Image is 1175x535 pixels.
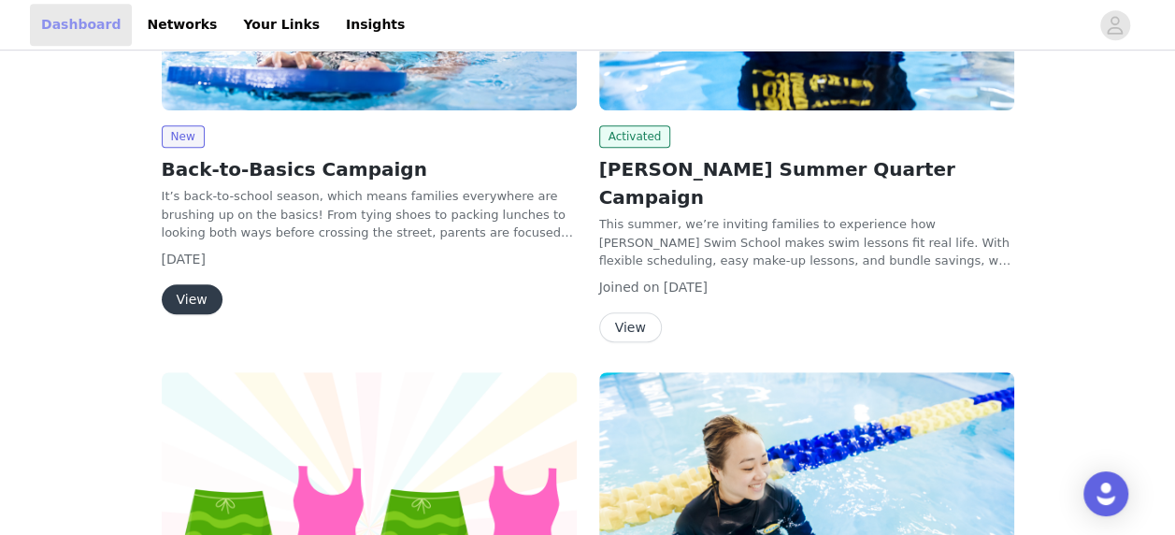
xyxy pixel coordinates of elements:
a: Your Links [232,4,331,46]
div: avatar [1106,10,1124,40]
a: Dashboard [30,4,132,46]
span: [DATE] [664,280,708,295]
h2: [PERSON_NAME] Summer Quarter Campaign [599,155,1014,211]
a: View [599,321,662,335]
p: It’s back-to-school season, which means families everywhere are brushing up on the basics! From t... [162,187,577,242]
button: View [599,312,662,342]
span: Joined on [599,280,660,295]
h2: Back-to-Basics Campaign [162,155,577,183]
span: Activated [599,125,671,148]
button: View [162,284,222,314]
div: Open Intercom Messenger [1083,471,1128,516]
a: View [162,293,222,307]
a: Insights [335,4,416,46]
span: New [162,125,205,148]
span: [DATE] [162,252,206,267]
a: Networks [136,4,228,46]
p: This summer, we’re inviting families to experience how [PERSON_NAME] Swim School makes swim lesso... [599,215,1014,270]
